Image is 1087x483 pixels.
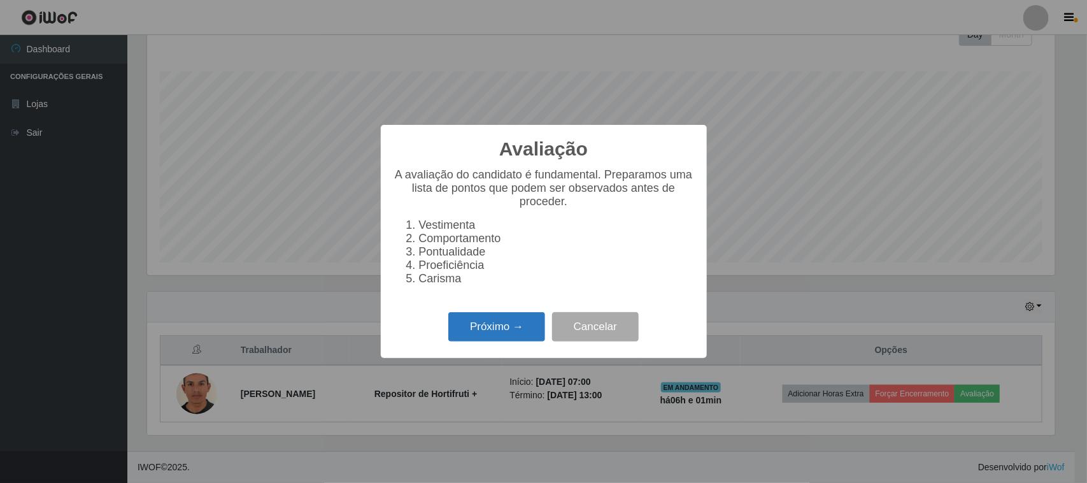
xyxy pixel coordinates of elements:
li: Comportamento [419,232,694,245]
li: Vestimenta [419,219,694,232]
li: Proeficiência [419,259,694,272]
li: Pontualidade [419,245,694,259]
li: Carisma [419,272,694,285]
button: Próximo → [448,312,545,342]
h2: Avaliação [499,138,588,161]
p: A avaliação do candidato é fundamental. Preparamos uma lista de pontos que podem ser observados a... [394,168,694,208]
button: Cancelar [552,312,639,342]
